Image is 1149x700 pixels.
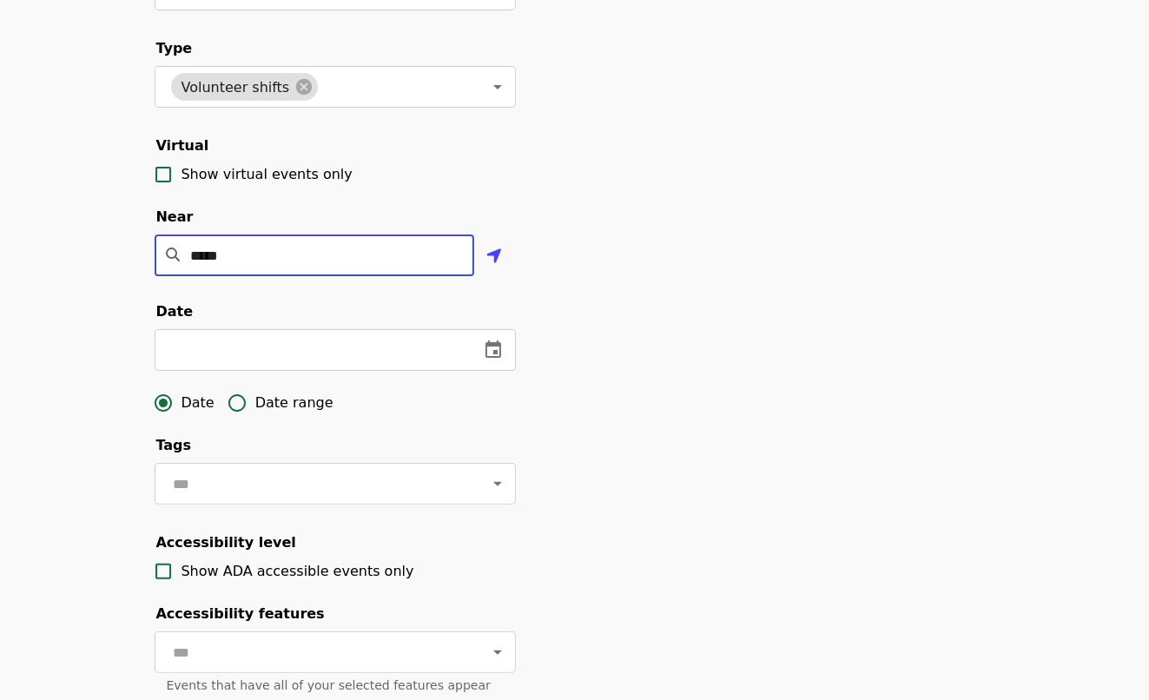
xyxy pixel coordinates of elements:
[485,640,510,664] button: Open
[156,208,194,225] span: Near
[156,137,209,154] span: Virtual
[474,236,516,278] button: Use my location
[156,437,192,453] span: Tags
[167,247,181,263] i: search icon
[485,472,510,496] button: Open
[182,563,414,579] span: Show ADA accessible events only
[156,303,194,320] span: Date
[171,73,319,101] div: Volunteer shifts
[472,329,514,371] button: change date
[171,79,300,96] span: Volunteer shifts
[156,40,193,56] span: Type
[156,534,296,551] span: Accessibility level
[156,605,325,622] span: Accessibility features
[182,166,353,182] span: Show virtual events only
[255,393,333,413] span: Date range
[182,393,215,413] span: Date
[485,75,510,99] button: Open
[487,246,503,267] i: location-arrow icon
[191,234,474,276] input: Location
